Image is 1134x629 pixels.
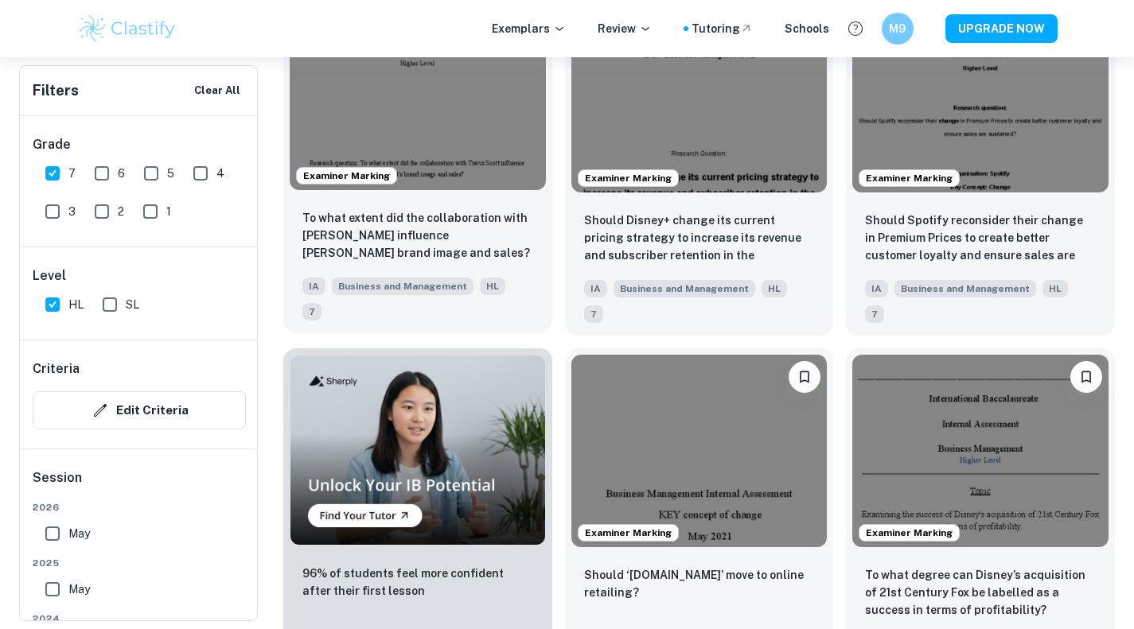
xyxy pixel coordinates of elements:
span: 7 [584,305,603,323]
span: 5 [167,165,174,182]
span: HL [68,296,84,313]
h6: Criteria [33,359,80,379]
button: UPGRADE NOW [945,14,1058,43]
img: Business and Management IA example thumbnail: Should Spotify reconsider their change i [852,1,1109,192]
span: 4 [216,165,224,182]
span: Business and Management [894,280,1036,297]
button: M9 [882,13,914,45]
p: Review [598,20,652,37]
span: HL [1042,280,1068,297]
p: Should ‘Safety.co’ move to online retailing? [584,566,815,601]
img: Business and Management IA example thumbnail: Should Disney+ change its current pricin [571,1,828,192]
span: 6 [118,165,125,182]
span: Examiner Marking [297,169,396,183]
span: Examiner Marking [579,526,678,540]
span: 2 [118,203,124,220]
span: 7 [865,305,884,323]
span: 2026 [33,500,246,514]
img: Clastify logo [77,13,178,45]
span: IA [865,280,888,297]
span: Business and Management [332,278,473,295]
span: May [68,525,90,542]
h6: Level [33,266,246,285]
img: Business and Management IA example thumbnail: To what degree can Disney’s acquisition [852,355,1109,546]
span: 3 [68,203,76,220]
span: May [68,580,90,598]
span: Examiner Marking [579,171,678,185]
h6: Filters [33,80,79,102]
span: Business and Management [614,280,755,297]
span: HL [480,278,505,295]
p: To what extent did the collaboration with Travis Scott influence McDonald’s brand image and sales? [302,209,533,262]
span: 1 [166,203,171,220]
p: 96% of students feel more confident after their first lesson [302,565,533,600]
span: SL [126,296,139,313]
span: Examiner Marking [859,171,959,185]
button: Clear All [190,79,244,103]
span: IA [584,280,607,297]
span: 2025 [33,556,246,570]
span: HL [762,280,787,297]
h6: Grade [33,135,246,154]
h6: Session [33,468,246,500]
p: To what degree can Disney’s acquisition of 21st Century Fox be labelled as a success in terms of ... [865,566,1096,619]
span: 7 [302,303,321,320]
h6: M9 [888,20,906,37]
button: Bookmark [789,361,820,393]
button: Bookmark [1070,361,1102,393]
img: Thumbnail [290,355,546,545]
span: Examiner Marking [859,526,959,540]
button: Edit Criteria [33,391,246,429]
span: 2024 [33,612,246,626]
span: IA [302,278,325,295]
img: Business and Management IA example thumbnail: Should ‘Safety.co’ move to online retail [571,355,828,546]
p: Should Disney+ change its current pricing strategy to increase its revenue and subscriber retenti... [584,212,815,266]
a: Tutoring [692,20,753,37]
button: Help and Feedback [842,15,869,42]
span: 7 [68,165,76,182]
p: Exemplars [492,20,566,37]
a: Schools [785,20,829,37]
p: Should Spotify reconsider their change in Premium Prices to create better customer loyalty and en... [865,212,1096,266]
